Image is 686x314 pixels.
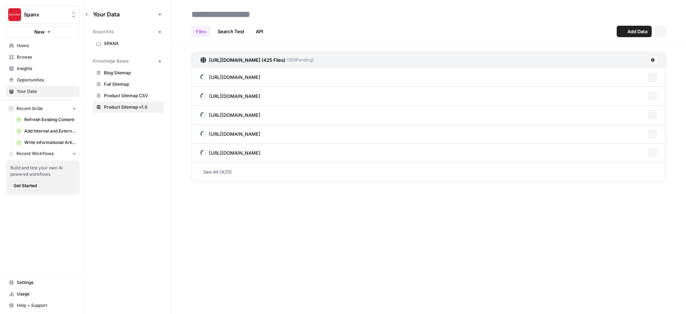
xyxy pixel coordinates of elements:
a: Product Sitemap v1.0 [93,101,164,113]
a: API [252,26,268,37]
a: SPANX [93,38,164,49]
span: Recent Grids [16,105,43,112]
span: Refresh Existing Content [24,116,76,123]
span: [URL][DOMAIN_NAME] [209,93,260,100]
span: Brand Kits [93,29,114,35]
span: Spanx [24,11,67,18]
a: Your Data [6,86,80,97]
span: Home [17,43,76,49]
a: [URL][DOMAIN_NAME] [200,68,260,86]
a: Write Informational Article [13,137,80,148]
span: Recent Workflows [16,150,54,157]
span: ( 353 Pending) [285,57,314,63]
button: Workspace: Spanx [6,6,80,24]
span: Help + Support [17,302,76,309]
a: Search Test [213,26,249,37]
a: Full Sitemap [93,79,164,90]
span: Add Data [627,28,647,35]
a: Add Internal and External Links [13,125,80,137]
a: Opportunities [6,74,80,86]
span: Your Data [93,10,155,19]
button: Recent Workflows [6,148,80,159]
a: Insights [6,63,80,74]
span: SPANX [104,40,161,47]
h3: [URL][DOMAIN_NAME] (425 Files) [209,56,285,64]
a: Settings [6,277,80,288]
a: [URL][DOMAIN_NAME] [200,87,260,105]
a: [URL][DOMAIN_NAME] (425 Files)(353Pending) [200,52,314,68]
span: Write Informational Article [24,139,76,146]
a: [URL][DOMAIN_NAME] [200,144,260,162]
button: Get Started [10,181,40,190]
span: Product Sitemap v1.0 [104,104,161,110]
span: Add Internal and External Links [24,128,76,134]
button: Recent Grids [6,103,80,114]
a: Browse [6,51,80,63]
button: Help + Support [6,300,80,311]
span: Knowledge Bases [93,58,129,64]
span: [URL][DOMAIN_NAME] [209,111,260,119]
span: Browse [17,54,76,60]
img: Spanx Logo [8,8,21,21]
span: Your Data [17,88,76,95]
a: Product Sitemap CSV [93,90,164,101]
a: Usage [6,288,80,300]
span: New [34,28,45,35]
a: See All (425) [192,163,666,181]
a: Refresh Existing Content [13,114,80,125]
button: New [6,26,80,37]
a: Files [192,26,210,37]
span: Opportunities [17,77,76,83]
span: [URL][DOMAIN_NAME] [209,130,260,138]
button: Add Data [617,26,652,37]
span: Build and test your own AI powered workflows [10,165,75,178]
span: Product Sitemap CSV [104,93,161,99]
span: Usage [17,291,76,297]
span: [URL][DOMAIN_NAME] [209,149,260,156]
span: Blog Sitemap [104,70,161,76]
span: Get Started [14,183,37,189]
span: Insights [17,65,76,72]
a: Home [6,40,80,51]
a: [URL][DOMAIN_NAME] [200,106,260,124]
a: [URL][DOMAIN_NAME] [200,125,260,143]
span: [URL][DOMAIN_NAME] [209,74,260,81]
span: Full Sitemap [104,81,161,88]
span: Settings [17,279,76,286]
a: Blog Sitemap [93,67,164,79]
